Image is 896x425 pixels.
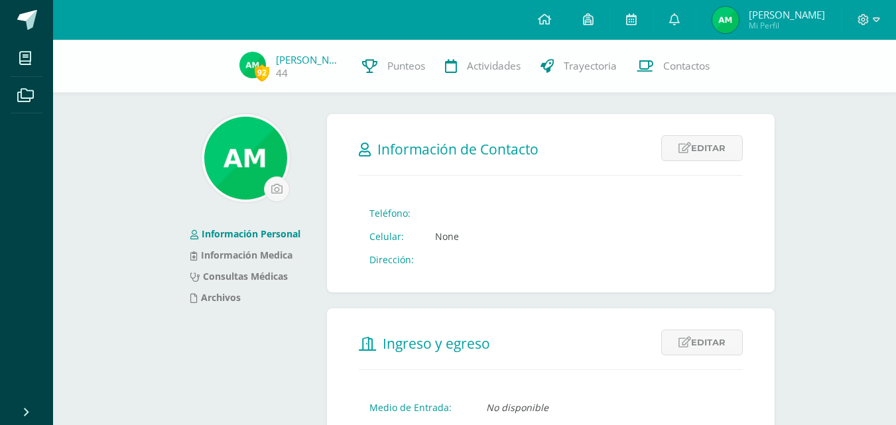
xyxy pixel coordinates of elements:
[359,248,424,271] td: Dirección:
[663,59,710,73] span: Contactos
[661,330,743,355] a: Editar
[190,227,300,240] a: Información Personal
[190,291,241,304] a: Archivos
[467,59,521,73] span: Actividades
[204,117,287,200] img: 1bcf9ced56bf085fe7c4c9e0236fc122.png
[564,59,617,73] span: Trayectoria
[627,40,720,93] a: Contactos
[661,135,743,161] a: Editar
[712,7,739,33] img: 0e70a3320523aed65fa3b55b0ab22133.png
[383,334,490,353] span: Ingreso y egreso
[190,270,288,282] a: Consultas Médicas
[377,140,539,158] span: Información de Contacto
[486,401,548,414] i: No disponible
[276,66,288,80] a: 44
[435,40,531,93] a: Actividades
[359,396,476,419] td: Medio de Entrada:
[276,53,342,66] a: [PERSON_NAME]
[239,52,266,78] img: 0e70a3320523aed65fa3b55b0ab22133.png
[749,8,825,21] span: [PERSON_NAME]
[190,249,292,261] a: Información Medica
[255,64,269,81] span: 92
[749,20,825,31] span: Mi Perfil
[352,40,435,93] a: Punteos
[359,202,424,225] td: Teléfono:
[424,225,470,248] td: None
[387,59,425,73] span: Punteos
[359,225,424,248] td: Celular:
[531,40,627,93] a: Trayectoria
